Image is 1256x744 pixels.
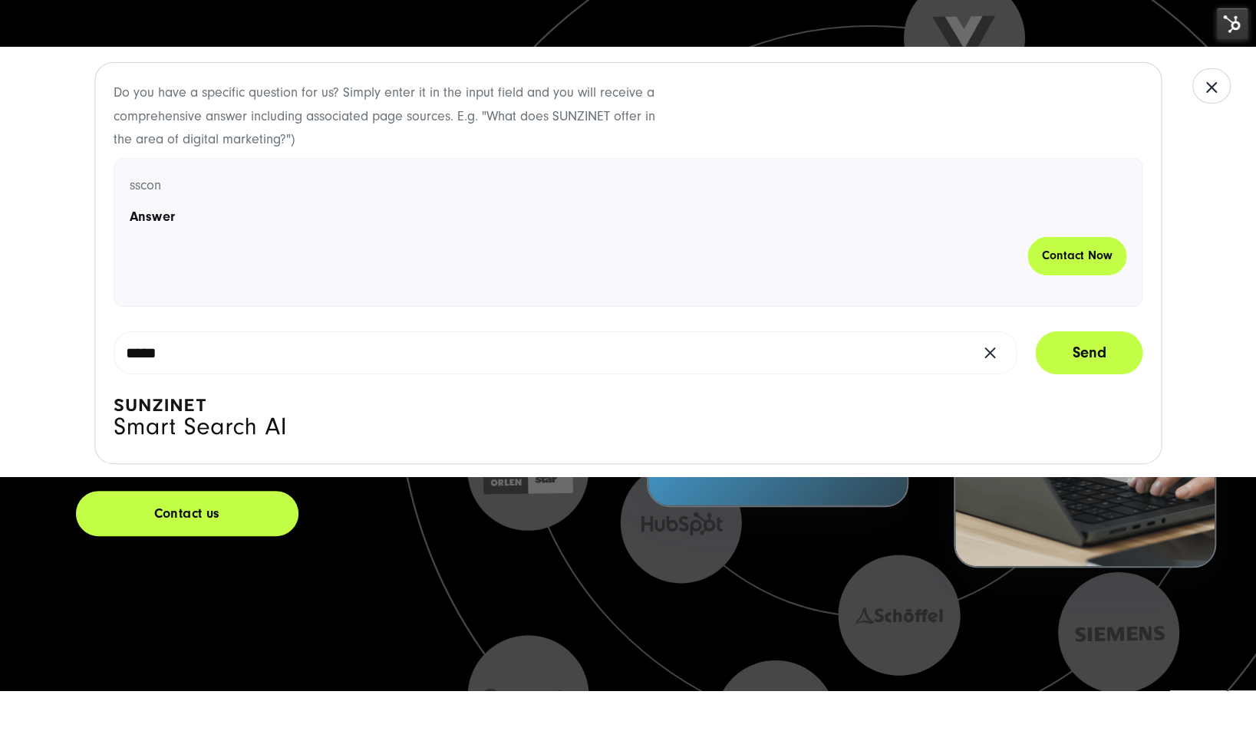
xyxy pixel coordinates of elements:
[130,206,1126,228] h4: Answer
[130,174,1126,198] p: sscon
[1035,331,1142,374] button: Send
[114,81,670,152] p: Do you have a specific question for us? Simply enter it in the input field and you will receive a...
[1216,8,1248,40] img: HubSpot Tools Menu Toggle
[76,491,298,536] a: Contact us
[1027,237,1126,275] a: Contact now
